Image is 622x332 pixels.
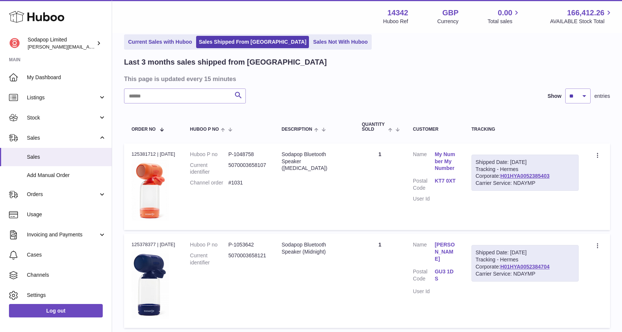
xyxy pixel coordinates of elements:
dt: Huboo P no [190,241,229,248]
span: Sales [27,153,106,161]
dt: User Id [413,195,434,202]
div: Shipped Date: [DATE] [476,249,575,256]
span: Listings [27,94,98,101]
dt: Current identifier [190,162,229,176]
a: Sales Not With Huboo [310,36,370,48]
span: My Dashboard [27,74,106,81]
span: Add Manual Order [27,172,106,179]
dt: Current identifier [190,252,229,266]
img: 143421756564652.jpg [131,251,169,319]
dt: Channel order [190,179,229,186]
a: H01HYA0052385403 [500,173,550,179]
dd: 5070003658107 [228,162,267,176]
dt: Name [413,241,434,264]
span: Channels [27,272,106,279]
h3: This page is updated every 15 minutes [124,75,608,83]
a: 166,412.26 AVAILABLE Stock Total [550,8,613,25]
a: GU3 1DS [435,268,457,282]
div: Currency [437,18,459,25]
img: david@sodapop-audio.co.uk [9,38,20,49]
span: Total sales [488,18,521,25]
img: 143421756564937.jpg [131,160,169,221]
dd: 5070003658121 [228,252,267,266]
div: Carrier Service: NDAYMP [476,270,575,277]
td: 1 [354,143,405,230]
a: [PERSON_NAME] [435,241,457,263]
a: KT7 0XT [435,177,457,184]
span: 166,412.26 [567,8,604,18]
div: Sodapop Bluetooth Speaker (Midnight) [282,241,347,255]
span: 0.00 [498,8,513,18]
label: Show [548,93,561,100]
div: Sodapop Limited [28,36,95,50]
span: Cases [27,251,106,258]
div: Huboo Ref [383,18,408,25]
dd: #1031 [228,179,267,186]
dd: P-1048758 [228,151,267,158]
td: 1 [354,234,405,328]
dt: Postal Code [413,177,434,192]
span: Orders [27,191,98,198]
strong: 14342 [387,8,408,18]
div: 125381712 | [DATE] [131,151,175,158]
span: entries [594,93,610,100]
div: Tracking - Hermes Corporate: [471,155,579,191]
span: AVAILABLE Stock Total [550,18,613,25]
span: Invoicing and Payments [27,231,98,238]
a: My Number My Number [435,151,457,172]
a: Current Sales with Huboo [126,36,195,48]
span: Quantity Sold [362,122,386,132]
a: H01HYA0052384704 [500,264,550,270]
dt: Name [413,151,434,174]
div: Customer [413,127,457,132]
span: Order No [131,127,156,132]
div: Shipped Date: [DATE] [476,159,575,166]
a: 0.00 Total sales [488,8,521,25]
strong: GBP [442,8,458,18]
span: Description [282,127,312,132]
dt: User Id [413,288,434,295]
span: Settings [27,292,106,299]
span: Usage [27,211,106,218]
span: [PERSON_NAME][EMAIL_ADDRESS][DOMAIN_NAME] [28,44,150,50]
dt: Huboo P no [190,151,229,158]
span: Sales [27,134,98,142]
div: Tracking - Hermes Corporate: [471,245,579,282]
span: Huboo P no [190,127,219,132]
div: Carrier Service: NDAYMP [476,180,575,187]
div: 125378377 | [DATE] [131,241,175,248]
dd: P-1053642 [228,241,267,248]
span: Stock [27,114,98,121]
h2: Last 3 months sales shipped from [GEOGRAPHIC_DATA] [124,57,327,67]
div: Tracking [471,127,579,132]
a: Log out [9,304,103,317]
dt: Postal Code [413,268,434,284]
a: Sales Shipped From [GEOGRAPHIC_DATA] [196,36,309,48]
div: Sodapop Bluetooth Speaker ([MEDICAL_DATA]) [282,151,347,172]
